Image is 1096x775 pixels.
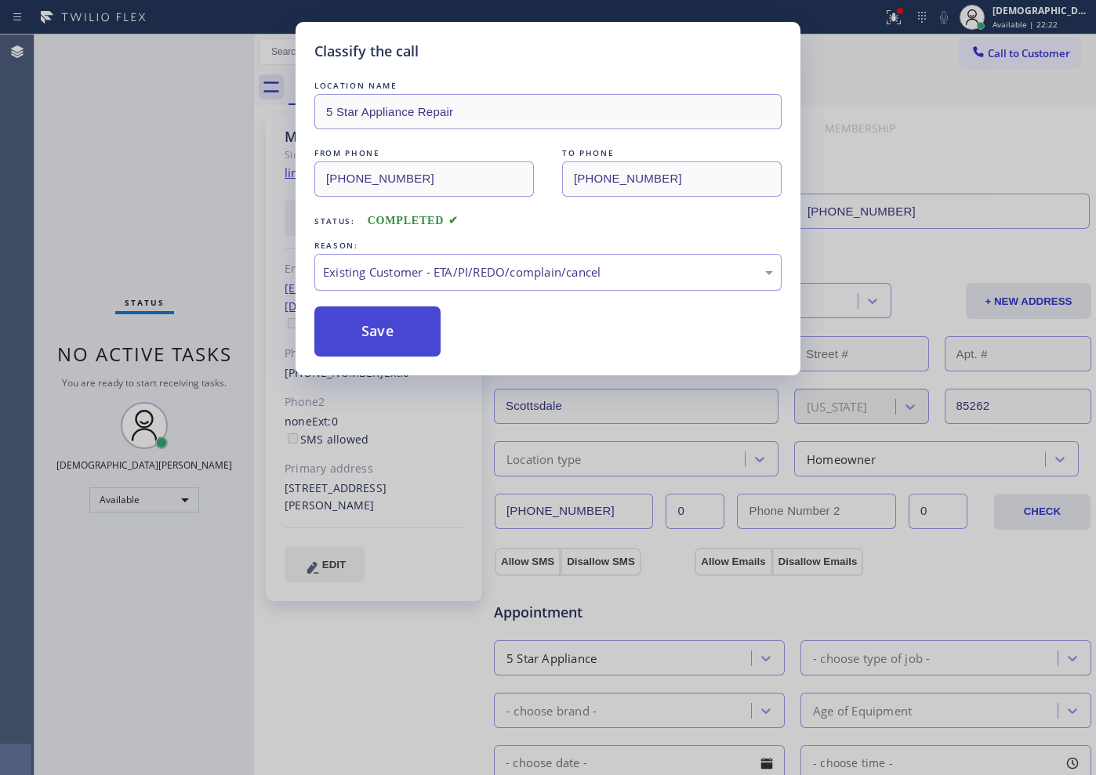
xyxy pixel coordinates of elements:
div: TO PHONE [562,145,782,161]
span: Status: [314,215,355,226]
span: COMPLETED [368,215,459,226]
div: REASON: [314,237,782,254]
div: Existing Customer - ETA/PI/REDO/complain/cancel [323,263,773,281]
h5: Classify the call [314,41,419,62]
div: LOCATION NAME [314,78,782,94]
input: To phone [562,161,782,197]
input: From phone [314,161,534,197]
div: FROM PHONE [314,145,534,161]
button: Save [314,306,441,357]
